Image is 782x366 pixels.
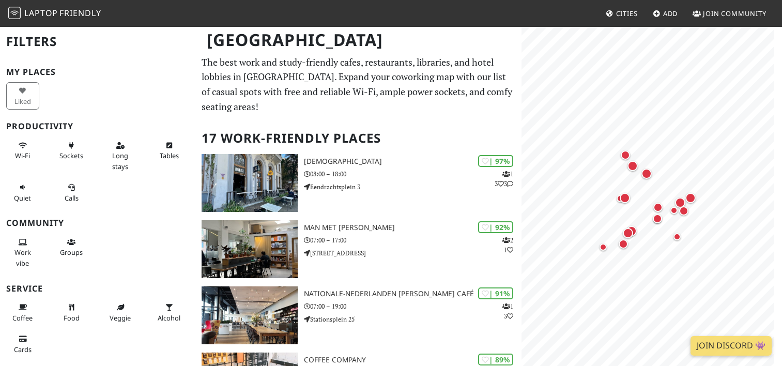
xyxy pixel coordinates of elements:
[153,137,186,164] button: Tables
[495,169,513,189] p: 1 3 3
[6,137,39,164] button: Wi-Fi
[6,67,189,77] h3: My Places
[671,231,683,243] div: Map marker
[64,313,80,323] span: Food
[668,204,680,217] div: Map marker
[304,248,521,258] p: [STREET_ADDRESS]
[649,4,682,23] a: Add
[55,179,88,206] button: Calls
[6,179,39,206] button: Quiet
[617,237,630,251] div: Map marker
[195,154,521,212] a: Heilige Boontjes | 97% 133 [DEMOGRAPHIC_DATA] 08:00 – 18:00 Eendrachtsplein 3
[55,299,88,326] button: Food
[14,193,31,203] span: Quiet
[202,220,298,278] img: Man met bril koffie
[639,166,654,181] div: Map marker
[619,148,632,162] div: Map marker
[110,313,131,323] span: Veggie
[112,151,128,171] span: Long stays
[195,220,521,278] a: Man met bril koffie | 92% 21 Man met [PERSON_NAME] 07:00 – 17:00 [STREET_ADDRESS]
[616,9,638,18] span: Cities
[304,301,521,311] p: 07:00 – 19:00
[478,155,513,167] div: | 97%
[198,26,519,54] h1: [GEOGRAPHIC_DATA]
[673,195,687,210] div: Map marker
[202,55,515,114] p: The best work and study-friendly cafes, restaurants, libraries, and hotel lobbies in [GEOGRAPHIC_...
[153,299,186,326] button: Alcohol
[625,159,640,173] div: Map marker
[65,193,79,203] span: Video/audio calls
[683,191,698,205] div: Map marker
[202,286,298,344] img: Nationale-Nederlanden Douwe Egberts Café
[14,345,32,354] span: Credit cards
[602,4,642,23] a: Cities
[651,212,664,225] div: Map marker
[703,9,766,18] span: Join Community
[202,123,515,154] h2: 17 Work-Friendly Places
[691,336,772,356] a: Join Discord 👾
[621,226,635,240] div: Map marker
[618,191,632,205] div: Map marker
[6,26,189,57] h2: Filters
[614,192,626,205] div: Map marker
[304,169,521,179] p: 08:00 – 18:00
[55,234,88,261] button: Groups
[104,137,137,175] button: Long stays
[304,314,521,324] p: Stationsplein 25
[304,235,521,245] p: 07:00 – 17:00
[304,356,521,364] h3: Coffee Company
[6,299,39,326] button: Coffee
[12,313,33,323] span: Coffee
[478,354,513,365] div: | 89%
[651,213,664,226] div: Map marker
[60,248,83,257] span: Group tables
[478,287,513,299] div: | 91%
[663,9,678,18] span: Add
[8,5,101,23] a: LaptopFriendly LaptopFriendly
[304,157,521,166] h3: [DEMOGRAPHIC_DATA]
[624,224,639,238] div: Map marker
[502,235,513,255] p: 2 1
[195,286,521,344] a: Nationale-Nederlanden Douwe Egberts Café | 91% 13 Nationale-Nederlanden [PERSON_NAME] Café 07:00 ...
[304,182,521,192] p: Eendrachtsplein 3
[597,241,609,253] div: Map marker
[202,154,298,212] img: Heilige Boontjes
[478,221,513,233] div: | 92%
[104,299,137,326] button: Veggie
[304,223,521,232] h3: Man met [PERSON_NAME]
[6,121,189,131] h3: Productivity
[15,151,30,160] span: Stable Wi-Fi
[59,7,101,19] span: Friendly
[8,7,21,19] img: LaptopFriendly
[651,201,665,214] div: Map marker
[14,248,31,267] span: People working
[24,7,58,19] span: Laptop
[6,234,39,271] button: Work vibe
[158,313,180,323] span: Alcohol
[59,151,83,160] span: Power sockets
[688,4,771,23] a: Join Community
[160,151,179,160] span: Work-friendly tables
[6,284,189,294] h3: Service
[502,301,513,321] p: 1 3
[677,204,691,218] div: Map marker
[55,137,88,164] button: Sockets
[6,218,189,228] h3: Community
[6,330,39,358] button: Cards
[304,289,521,298] h3: Nationale-Nederlanden [PERSON_NAME] Café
